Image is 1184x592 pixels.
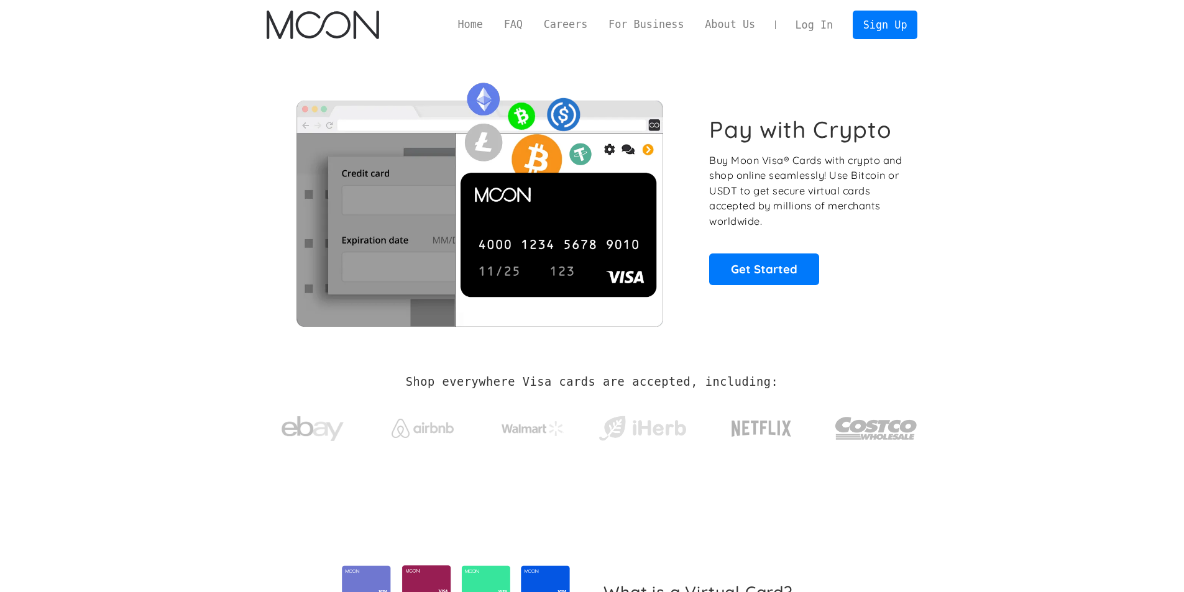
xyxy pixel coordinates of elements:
img: Airbnb [392,419,454,438]
a: About Us [694,17,766,32]
a: FAQ [493,17,533,32]
a: ebay [267,397,359,455]
h2: Shop everywhere Visa cards are accepted, including: [406,375,778,389]
a: For Business [598,17,694,32]
a: Netflix [706,401,817,450]
h1: Pay with Crypto [709,116,892,143]
a: Careers [533,17,598,32]
a: Walmart [486,409,579,442]
a: Sign Up [853,11,917,39]
img: Netflix [730,413,792,444]
img: iHerb [596,412,689,445]
img: ebay [282,409,344,449]
img: Costco [835,405,918,452]
img: Moon Cards let you spend your crypto anywhere Visa is accepted. [267,74,692,326]
a: home [267,11,379,39]
img: Walmart [502,421,564,436]
img: Moon Logo [267,11,379,39]
a: Get Started [709,253,819,285]
p: Buy Moon Visa® Cards with crypto and shop online seamlessly! Use Bitcoin or USDT to get secure vi... [709,153,904,229]
a: Costco [835,393,918,458]
a: Home [447,17,493,32]
a: iHerb [596,400,689,451]
a: Log In [785,11,843,39]
a: Airbnb [376,406,469,444]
